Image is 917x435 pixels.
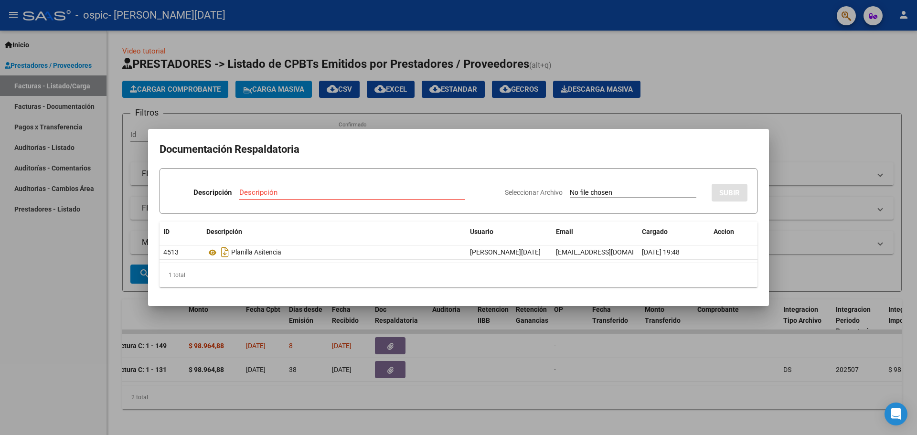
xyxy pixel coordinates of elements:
[556,228,573,235] span: Email
[505,189,563,196] span: Seleccionar Archivo
[714,228,734,235] span: Accion
[552,222,638,242] datatable-header-cell: Email
[466,222,552,242] datatable-header-cell: Usuario
[470,228,493,235] span: Usuario
[163,228,170,235] span: ID
[710,222,757,242] datatable-header-cell: Accion
[638,222,710,242] datatable-header-cell: Cargado
[193,187,232,198] p: Descripción
[712,184,747,202] button: SUBIR
[642,248,680,256] span: [DATE] 19:48
[160,222,203,242] datatable-header-cell: ID
[642,228,668,235] span: Cargado
[885,403,907,425] div: Open Intercom Messenger
[203,222,466,242] datatable-header-cell: Descripción
[163,248,179,256] span: 4513
[206,244,462,260] div: Planilla Asitencia
[219,244,231,260] i: Descargar documento
[556,248,662,256] span: [EMAIL_ADDRESS][DOMAIN_NAME]
[470,248,541,256] span: [PERSON_NAME][DATE]
[206,228,242,235] span: Descripción
[160,140,757,159] h2: Documentación Respaldatoria
[719,189,740,197] span: SUBIR
[160,263,757,287] div: 1 total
